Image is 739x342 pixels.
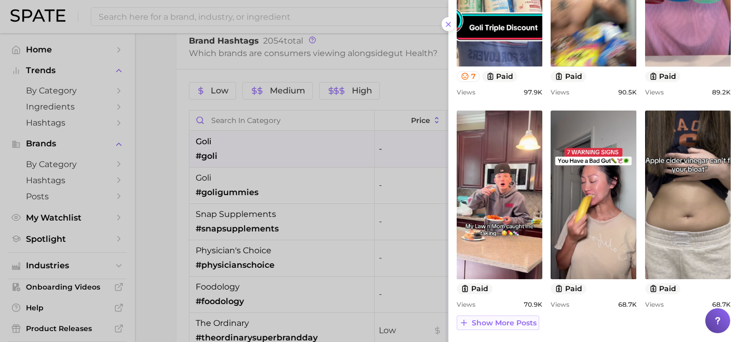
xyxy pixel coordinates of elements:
span: 68.7k [618,300,637,308]
span: 68.7k [712,300,731,308]
span: Views [457,88,475,96]
span: 70.9k [524,300,542,308]
span: 97.9k [524,88,542,96]
button: paid [457,283,492,294]
button: paid [645,283,681,294]
span: 90.5k [618,88,637,96]
span: Views [457,300,475,308]
span: 89.2k [712,88,731,96]
button: paid [482,71,518,82]
button: paid [551,71,586,82]
span: Show more posts [472,319,537,327]
button: 7 [457,71,480,82]
span: Views [551,88,569,96]
button: Show more posts [457,316,539,330]
span: Views [551,300,569,308]
span: Views [645,88,664,96]
button: paid [645,71,681,82]
button: paid [551,283,586,294]
span: Views [645,300,664,308]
